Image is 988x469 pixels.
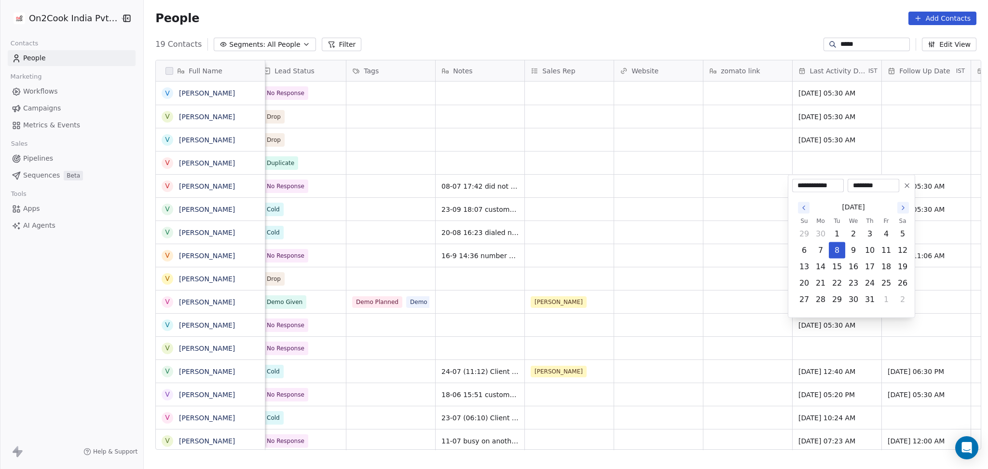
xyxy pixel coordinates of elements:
button: Go to the Next Month [897,202,909,214]
button: Sunday, July 20th, 2025 [796,276,812,291]
button: Saturday, July 12th, 2025 [895,243,910,258]
th: Thursday [862,216,878,226]
button: Tuesday, July 29th, 2025 [829,292,845,307]
th: Tuesday [829,216,845,226]
th: Sunday [796,216,812,226]
span: [DATE] [842,202,864,212]
button: Wednesday, July 16th, 2025 [846,259,861,275]
button: Saturday, July 5th, 2025 [895,226,910,242]
button: Sunday, July 13th, 2025 [796,259,812,275]
button: Friday, July 4th, 2025 [878,226,894,242]
button: Tuesday, July 8th, 2025, selected [829,243,845,258]
button: Monday, July 7th, 2025 [813,243,828,258]
button: Wednesday, July 2nd, 2025 [846,226,861,242]
button: Monday, July 14th, 2025 [813,259,828,275]
th: Saturday [894,216,911,226]
button: Thursday, July 24th, 2025 [862,276,878,291]
table: July 2025 [796,216,911,308]
button: Go to the Previous Month [798,202,810,214]
button: Friday, August 1st, 2025 [878,292,894,307]
button: Friday, July 18th, 2025 [878,259,894,275]
button: Tuesday, July 22nd, 2025 [829,276,845,291]
button: Monday, July 28th, 2025 [813,292,828,307]
button: Wednesday, July 23rd, 2025 [846,276,861,291]
button: Thursday, July 17th, 2025 [862,259,878,275]
button: Sunday, June 29th, 2025 [796,226,812,242]
th: Friday [878,216,894,226]
button: Monday, June 30th, 2025 [813,226,828,242]
button: Friday, July 11th, 2025 [878,243,894,258]
button: Saturday, July 19th, 2025 [895,259,910,275]
button: Sunday, July 6th, 2025 [796,243,812,258]
button: Saturday, July 26th, 2025 [895,276,910,291]
button: Wednesday, July 30th, 2025 [846,292,861,307]
button: Tuesday, July 1st, 2025 [829,226,845,242]
th: Wednesday [845,216,862,226]
button: Thursday, July 10th, 2025 [862,243,878,258]
button: Monday, July 21st, 2025 [813,276,828,291]
button: Thursday, July 31st, 2025 [862,292,878,307]
button: Saturday, August 2nd, 2025 [895,292,910,307]
button: Tuesday, July 15th, 2025 [829,259,845,275]
button: Sunday, July 27th, 2025 [796,292,812,307]
button: Friday, July 25th, 2025 [878,276,894,291]
button: Wednesday, July 9th, 2025 [846,243,861,258]
button: Thursday, July 3rd, 2025 [862,226,878,242]
th: Monday [812,216,829,226]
